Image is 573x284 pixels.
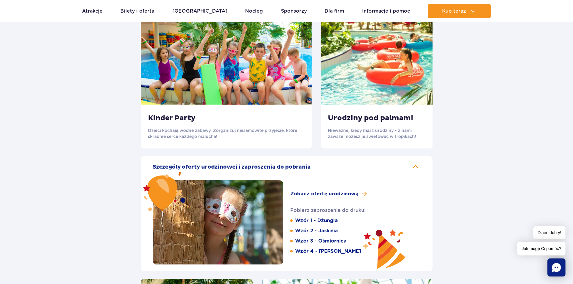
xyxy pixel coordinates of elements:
h3: Kinder Party [148,114,304,123]
a: [GEOGRAPHIC_DATA] [172,4,227,18]
span: Jak mogę Ci pomóc? [517,242,565,255]
h2: Szczegóły oferty urodzinowej i zaproszenia do pobrania [153,163,311,171]
a: Wzór 3 - Ośmiornica [295,238,347,244]
a: Wzór 4 - [PERSON_NAME] [295,248,361,255]
a: Nocleg [245,4,263,18]
h3: Urodziny pod palmami [328,114,425,123]
button: Kup teraz [428,4,491,18]
span: Zobacz ofertę urodzinową [290,190,359,197]
img: Urodziny pod palmami [321,10,433,105]
a: Bilety i oferta [120,4,154,18]
p: Pobierz zaproszenia do druku: [290,207,367,214]
p: Nieważne, kiedy masz urodziny - z nami zawsze możesz je świętować w tropikach! [328,127,425,139]
p: Dzieci kochają wodne zabawy. Zorganizuj niesamowite przyjęcie, które skradnie serce każdego malucha! [148,127,304,139]
a: Wzór 2 - Jaskinia [295,228,338,234]
a: Wzór 1 - Dżungla [295,217,338,224]
a: Dla firm [325,4,344,18]
span: Dzień dobry! [533,226,565,239]
img: Kinder Party [141,10,312,105]
a: Informacje i pomoc [362,4,410,18]
a: Sponsorzy [281,4,307,18]
a: Atrakcje [82,4,103,18]
div: Chat [547,258,565,276]
a: Zobacz ofertę urodzinową [290,190,367,197]
span: Kup teraz [442,8,466,14]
